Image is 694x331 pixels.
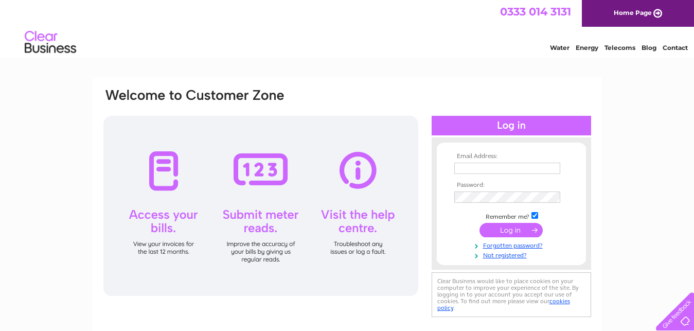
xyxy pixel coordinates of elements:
[432,272,591,317] div: Clear Business would like to place cookies on your computer to improve your experience of the sit...
[24,27,77,58] img: logo.png
[604,44,635,51] a: Telecoms
[500,5,571,18] a: 0333 014 3131
[437,298,570,311] a: cookies policy
[550,44,570,51] a: Water
[454,240,571,250] a: Forgotten password?
[642,44,656,51] a: Blog
[452,153,571,160] th: Email Address:
[452,211,571,221] td: Remember me?
[576,44,598,51] a: Energy
[663,44,688,51] a: Contact
[454,250,571,259] a: Not registered?
[479,223,543,237] input: Submit
[452,182,571,189] th: Password:
[104,6,591,50] div: Clear Business is a trading name of Verastar Limited (registered in [GEOGRAPHIC_DATA] No. 3667643...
